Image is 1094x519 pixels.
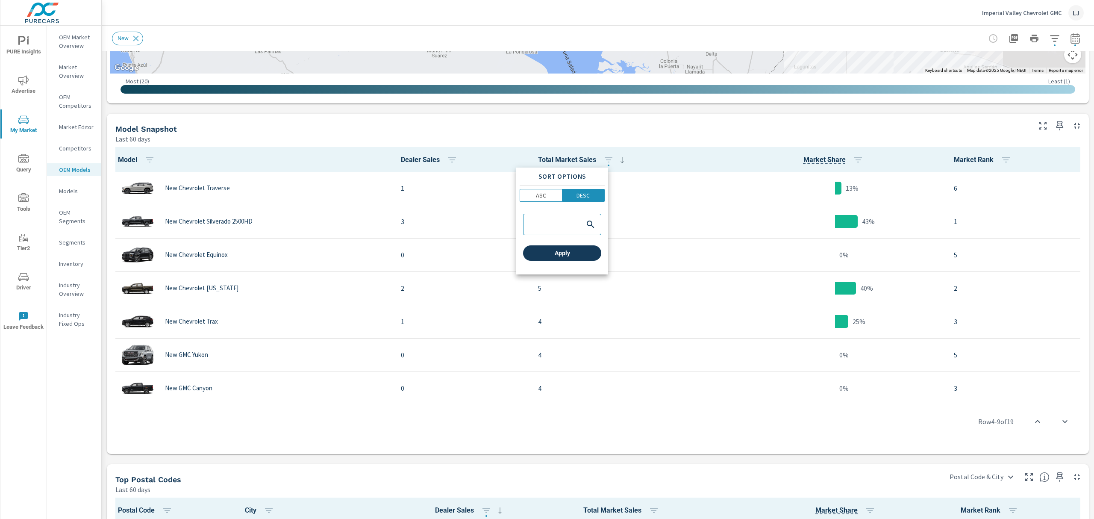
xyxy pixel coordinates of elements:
[562,189,605,202] button: DESC
[576,191,590,200] p: DESC
[525,221,582,229] input: search
[526,249,598,257] span: Apply
[520,171,605,182] p: Sort Options
[536,191,546,200] p: ASC
[523,245,601,261] button: Apply
[520,189,562,202] button: ASC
